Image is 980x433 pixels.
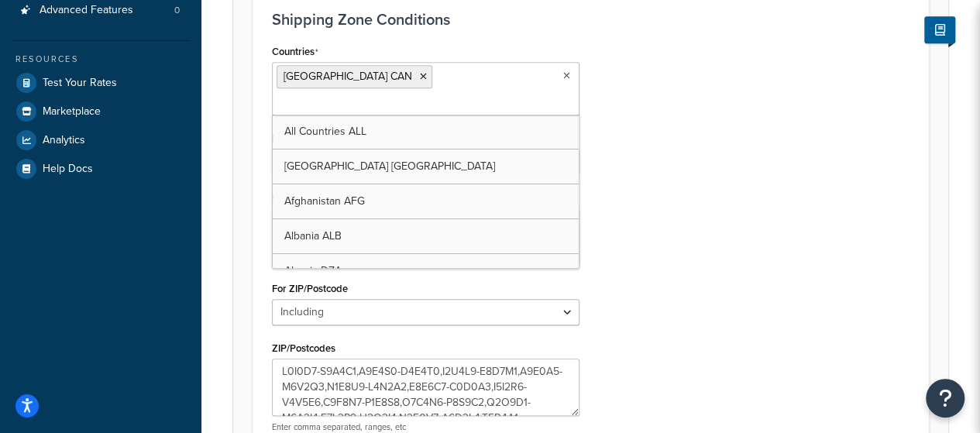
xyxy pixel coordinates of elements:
[924,16,955,43] button: Show Help Docs
[43,105,101,119] span: Marketplace
[272,11,910,28] h3: Shipping Zone Conditions
[284,228,342,244] span: Albania ALB
[12,155,190,183] a: Help Docs
[284,123,366,139] span: All Countries ALL
[272,342,335,354] label: ZIP/Postcodes
[284,263,342,279] span: Algeria DZA
[12,53,190,66] div: Resources
[12,98,190,125] a: Marketplace
[273,184,579,218] a: Afghanistan AFG
[273,254,579,288] a: Algeria DZA
[174,4,180,17] span: 0
[273,219,579,253] a: Albania ALB
[43,77,117,90] span: Test Your Rates
[43,163,93,176] span: Help Docs
[272,421,579,433] p: Enter comma separated, ranges, etc
[12,69,190,97] a: Test Your Rates
[40,4,133,17] span: Advanced Features
[273,149,579,184] a: [GEOGRAPHIC_DATA] [GEOGRAPHIC_DATA]
[43,134,85,147] span: Analytics
[272,283,348,294] label: For ZIP/Postcode
[12,126,190,154] a: Analytics
[284,158,495,174] span: [GEOGRAPHIC_DATA] [GEOGRAPHIC_DATA]
[272,46,318,58] label: Countries
[284,68,412,84] span: [GEOGRAPHIC_DATA] CAN
[926,379,965,418] button: Open Resource Center
[273,115,579,149] a: All Countries ALL
[284,193,365,209] span: Afghanistan AFG
[272,359,579,416] textarea: L0I0D7-S9A4C1,A9E4S0-D4E4T0,I2U4L9-E8D7M1,A9E0A5-M6V2Q3,N1E8U9-L4N2A2,E8E6C7-C0D0A3,I5I2R6-V4V5E6...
